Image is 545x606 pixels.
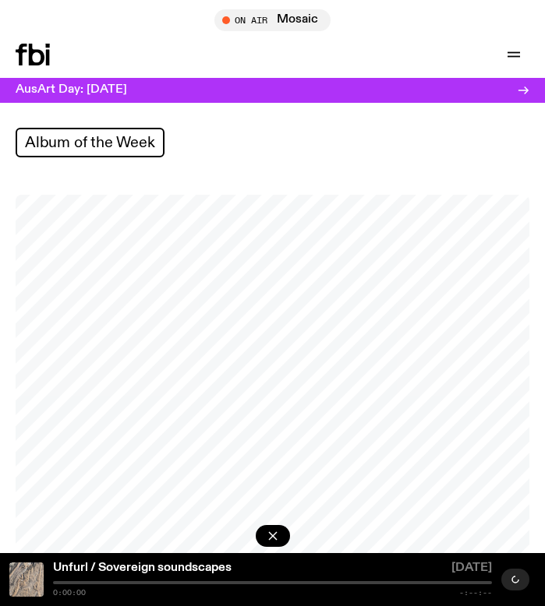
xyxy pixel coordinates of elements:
[25,134,155,151] span: Album of the Week
[16,84,127,96] h3: AusArt Day: [DATE]
[53,589,86,597] span: 0:00:00
[459,589,492,597] span: -:--:--
[451,562,492,578] span: [DATE]
[53,562,232,574] a: Unfurl / Sovereign soundscapes
[9,562,44,597] img: a close up of rocks at la perouse in so called sydney
[214,9,331,31] button: On AirMosaic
